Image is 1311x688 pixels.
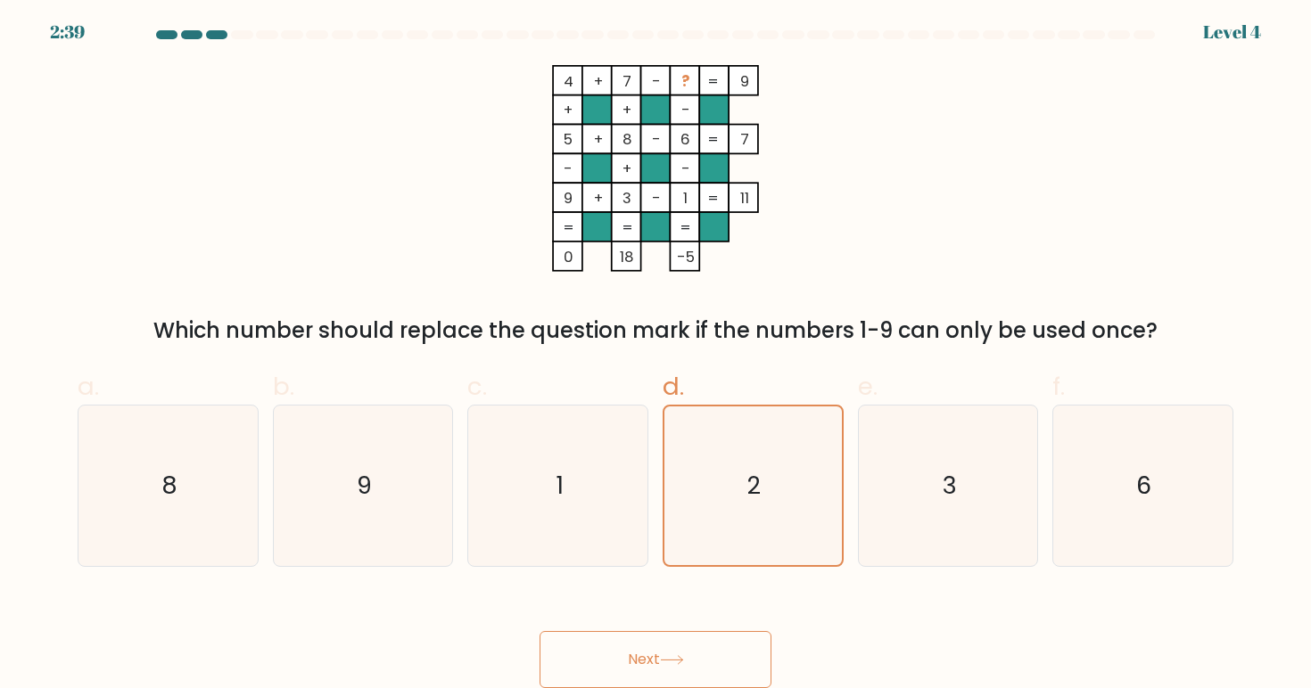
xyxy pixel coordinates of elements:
[623,159,631,179] tspan: +
[652,129,661,150] tspan: -
[623,71,631,92] tspan: 7
[273,369,294,404] span: b.
[78,369,99,404] span: a.
[540,631,771,688] button: Next
[467,369,487,404] span: c.
[858,369,878,404] span: e.
[707,71,719,92] tspan: =
[357,469,372,502] text: 9
[740,129,749,150] tspan: 7
[680,129,690,150] tspan: 6
[663,369,684,404] span: d.
[622,217,633,238] tspan: =
[748,469,762,502] text: 2
[740,71,749,92] tspan: 9
[1203,19,1261,45] div: Level 4
[564,247,573,267] tspan: 0
[620,247,634,267] tspan: 18
[623,100,631,120] tspan: +
[680,217,691,238] tspan: =
[594,188,603,209] tspan: +
[681,71,689,92] tspan: ?
[564,129,573,150] tspan: 5
[681,159,690,179] tspan: -
[1052,369,1065,404] span: f.
[556,469,564,502] text: 1
[652,188,661,209] tspan: -
[677,247,695,267] tspan: -5
[707,129,719,150] tspan: =
[594,129,603,150] tspan: +
[1137,469,1152,502] text: 6
[681,100,690,120] tspan: -
[161,469,177,502] text: 8
[564,71,573,92] tspan: 4
[88,315,1223,347] div: Which number should replace the question mark if the numbers 1-9 can only be used once?
[564,159,573,179] tspan: -
[740,188,749,209] tspan: 11
[683,188,688,209] tspan: 1
[564,100,573,120] tspan: +
[623,188,631,209] tspan: 3
[943,469,957,502] text: 3
[623,129,632,150] tspan: 8
[594,71,603,92] tspan: +
[563,217,574,238] tspan: =
[652,71,661,92] tspan: -
[50,19,85,45] div: 2:39
[707,188,719,209] tspan: =
[564,188,573,209] tspan: 9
